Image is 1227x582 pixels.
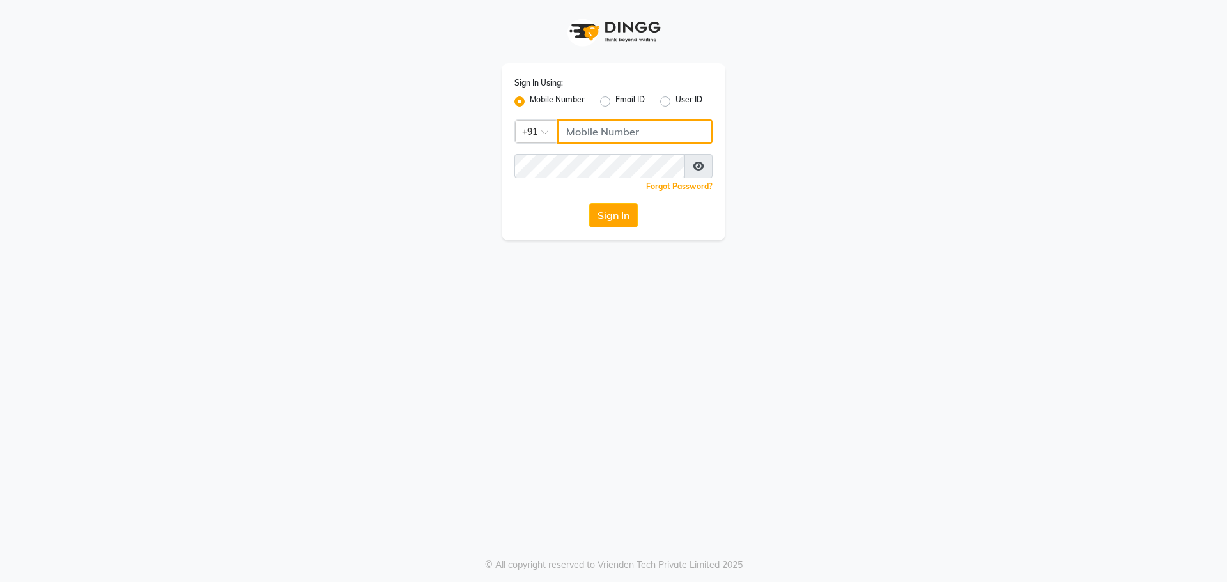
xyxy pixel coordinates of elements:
label: Sign In Using: [514,77,563,89]
label: Email ID [615,94,645,109]
label: Mobile Number [530,94,585,109]
a: Forgot Password? [646,181,713,191]
input: Username [557,119,713,144]
input: Username [514,154,685,178]
label: User ID [675,94,702,109]
img: logo1.svg [562,13,665,50]
button: Sign In [589,203,638,227]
